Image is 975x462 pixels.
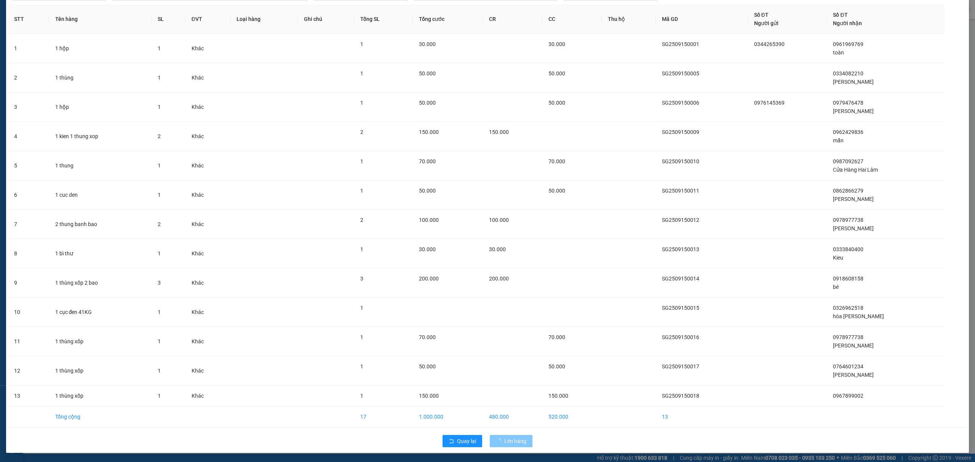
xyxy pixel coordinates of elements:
[185,386,231,406] td: Khác
[49,406,152,427] td: Tổng cộng
[548,158,565,164] span: 70.000
[548,334,565,340] span: 70.000
[833,276,863,282] span: 0918608158
[158,280,161,286] span: 3
[298,5,354,34] th: Ghi chú
[656,5,748,34] th: Mã GD
[49,122,152,151] td: 1 kien 1 thung xop
[754,12,769,18] span: Số ĐT
[158,338,161,344] span: 1
[833,70,863,76] span: 0334082210
[360,158,363,164] span: 1
[833,20,862,26] span: Người nhận
[8,239,49,268] td: 8
[662,188,699,194] span: SG2509150011
[413,406,483,427] td: 1.000.000
[185,327,231,356] td: Khác
[548,393,568,399] span: 150.000
[158,393,161,399] span: 1
[542,406,602,427] td: 520.000
[8,122,49,151] td: 4
[419,246,436,252] span: 30.000
[49,268,152,298] td: 1 thùng xốp 2 bao
[8,92,49,122] td: 3
[602,5,656,34] th: Thu hộ
[158,309,161,315] span: 1
[49,210,152,239] td: 2 thung banh bao
[419,393,439,399] span: 150.000
[662,305,699,311] span: SG2509150015
[542,5,602,34] th: CC
[419,363,436,370] span: 50.000
[8,298,49,327] td: 10
[49,63,152,92] td: 1 thùng
[662,41,699,47] span: SG2509150001
[548,188,565,194] span: 50.000
[754,20,778,26] span: Người gửi
[449,438,454,444] span: rollback
[833,167,878,173] span: Cửa Hàng Hai Lâm
[483,406,542,427] td: 480.000
[185,356,231,386] td: Khác
[504,437,526,445] span: Lên hàng
[49,327,152,356] td: 1 thùng xốp
[49,180,152,210] td: 1 cuc den
[833,217,863,223] span: 0978977738
[360,70,363,76] span: 1
[185,63,231,92] td: Khác
[833,305,863,311] span: 0326962518
[185,34,231,63] td: Khác
[419,334,436,340] span: 70.000
[8,180,49,210] td: 6
[548,41,565,47] span: 30.000
[833,100,863,106] span: 0979476478
[833,363,863,370] span: 0764601234
[360,363,363,370] span: 1
[490,435,532,447] button: Lên hàng
[419,70,436,76] span: 50.000
[158,104,161,110] span: 1
[360,41,363,47] span: 1
[185,210,231,239] td: Khác
[419,188,436,194] span: 50.000
[8,5,49,34] th: STT
[49,298,152,327] td: 1 cục đen 41KG
[754,100,785,106] span: 0976145369
[833,196,874,202] span: [PERSON_NAME]
[89,16,148,34] div: Sieu Thi Lam Vien
[158,221,161,227] span: 2
[360,334,363,340] span: 1
[230,5,297,34] th: Loại hàng
[754,41,785,47] span: 0344265390
[656,406,748,427] td: 13
[833,313,884,319] span: hòa [PERSON_NAME]
[833,343,874,349] span: [PERSON_NAME]
[360,276,363,282] span: 3
[158,192,161,198] span: 1
[185,122,231,151] td: Khác
[49,34,152,63] td: 1 hộp
[419,129,439,135] span: 150.000
[662,276,699,282] span: SG2509150014
[6,6,84,24] div: [GEOGRAPHIC_DATA]
[360,100,363,106] span: 1
[833,255,843,261] span: Kieu
[88,49,149,60] div: 450.000
[662,158,699,164] span: SG2509150010
[489,129,509,135] span: 150.000
[89,34,148,45] div: 02633607493
[833,108,874,114] span: [PERSON_NAME]
[360,393,363,399] span: 1
[419,217,439,223] span: 100.000
[833,158,863,164] span: 0987092627
[833,129,863,135] span: 0962429836
[662,100,699,106] span: SG2509150006
[833,188,863,194] span: 0862866279
[360,246,363,252] span: 1
[8,386,49,406] td: 13
[49,356,152,386] td: 1 thùng xốp
[49,92,152,122] td: 1 hộp
[419,100,436,106] span: 50.000
[662,334,699,340] span: SG2509150016
[152,5,185,34] th: SL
